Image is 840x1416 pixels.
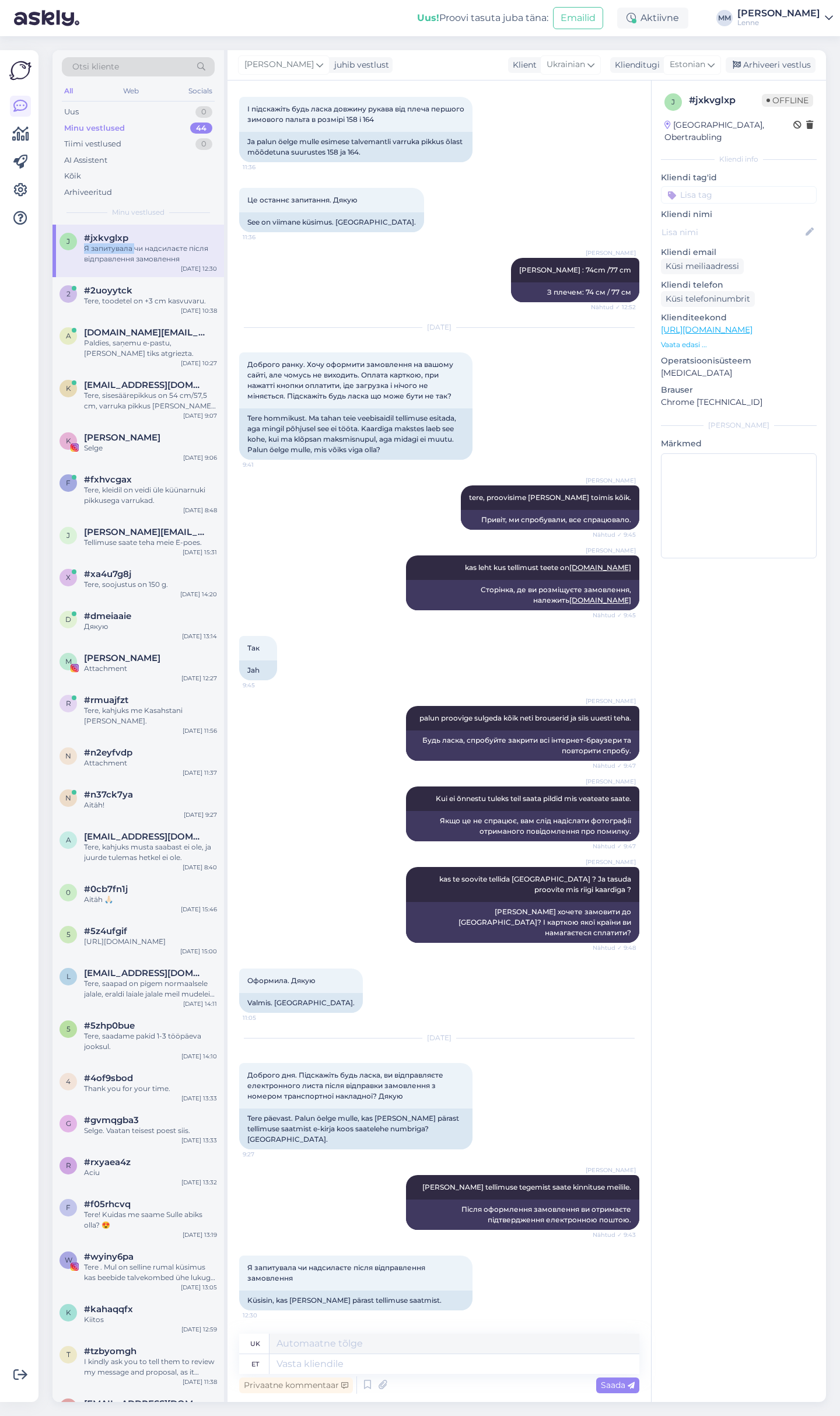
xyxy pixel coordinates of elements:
div: [DATE] 13:19 [183,1230,217,1239]
span: lauratibar@gmail.com [84,968,205,978]
div: Uus [64,106,79,118]
span: #5zhp0bue [84,1020,135,1031]
div: [DATE] 13:33 [181,1136,217,1145]
span: l [66,972,71,981]
span: agate.fr@inbox.lv [84,327,205,338]
div: Küsi meiliaadressi [661,258,744,274]
span: M [65,657,72,666]
span: Offline [762,94,813,107]
div: Tere, kahjuks me Kasahstani [PERSON_NAME]. [84,705,217,726]
span: 9:27 [243,1150,286,1159]
div: [DATE] 9:07 [183,411,217,420]
span: Ukrainian [547,58,585,71]
div: Minu vestlused [64,123,125,134]
div: [DATE] 12:59 [181,1325,217,1334]
div: [DATE] 13:33 [181,1094,217,1103]
span: Доброго дня. Підскажіть будь ласка, ви відправляєте електронного листа після відправки замовлення... [247,1071,445,1100]
span: Nähtud ✓ 9:43 [592,1230,636,1239]
span: f [66,478,71,487]
span: Saada [601,1380,635,1390]
input: Lisa tag [661,186,817,204]
p: Vaata edasi ... [661,340,817,350]
div: et [251,1354,259,1374]
div: Arhiveeritud [64,187,112,198]
span: Veronika.orgulas@gmail.com [84,1398,205,1409]
span: Maris Lember [84,653,160,663]
span: x [66,573,71,582]
div: [DATE] 12:30 [181,264,217,273]
div: Kõik [64,170,81,182]
span: Я запитувала чи надсилаєте після відправлення замовлення [247,1263,427,1282]
div: All [62,83,75,99]
span: t [66,1350,71,1359]
span: k [66,1308,71,1317]
div: Дякую [84,621,217,632]
div: Tere, kleidil on veidi üle küünarnuki pikkusega varrukad. [84,485,217,506]
div: Attachment [84,663,217,674]
span: #tzbyomgh [84,1346,136,1356]
span: tere, proovisime [PERSON_NAME] toimis kõik. [469,493,631,502]
div: Tere! Kuidas me saame Sulle abiks olla? 😍 [84,1209,217,1230]
div: [DATE] 12:27 [181,674,217,683]
div: З плечем: 74 см / 77 см [511,282,639,302]
span: n [65,751,71,760]
p: Klienditeekond [661,312,817,324]
span: kas leht kus tellimust teete on [465,563,631,572]
span: Nähtud ✓ 9:45 [592,611,636,620]
span: n [65,793,71,802]
span: [PERSON_NAME] [586,1166,636,1174]
p: Chrome [TECHNICAL_ID] [661,396,817,408]
div: [DATE] 13:14 [182,632,217,641]
span: a [66,331,71,340]
span: 11:36 [243,163,286,172]
a: [DOMAIN_NAME] [569,563,631,572]
span: Nähtud ✓ 9:47 [592,761,636,770]
div: Web [121,83,141,99]
span: 5 [66,1025,71,1033]
div: [URL][DOMAIN_NAME] [84,936,217,947]
div: Küsi telefoninumbrit [661,291,755,307]
div: Aciu [84,1167,217,1178]
span: #4of9sbod [84,1073,133,1083]
span: [PERSON_NAME] : 74cm /77 cm [519,265,631,274]
span: 11:05 [243,1013,286,1022]
span: #f05rhcvq [84,1199,131,1209]
div: Socials [186,83,215,99]
span: j [671,97,675,106]
div: 44 [190,123,212,134]
div: Selge. Vaatan teisest poest siis. [84,1125,217,1136]
div: 0 [195,138,212,150]
p: Brauser [661,384,817,396]
span: 4 [66,1077,71,1086]
span: [PERSON_NAME] [586,858,636,866]
span: g [66,1119,71,1128]
span: 5 [66,930,71,939]
span: kas te soovite tellida [GEOGRAPHIC_DATA] ? Ja tasuda proovite mis riigi kaardiga ? [439,875,633,894]
div: Selge [84,443,217,453]
span: anuska84@mail.ru [84,831,205,842]
div: [DATE] 15:31 [183,548,217,557]
div: Tere, sisesäärepikkus on 54 cm/57,5 cm, varruka pikkus [PERSON_NAME] 61 cm /63,5 cm. [84,390,217,411]
div: [PERSON_NAME] [737,9,820,18]
div: [DATE] 9:06 [183,453,217,462]
div: Сторінка, де ви розміщуєте замовлення, належить [406,580,639,610]
span: #0cb7fn1j [84,884,128,894]
span: #rxyaea4z [84,1157,131,1167]
div: [DATE] 8:48 [183,506,217,515]
div: uk [250,1334,260,1354]
a: [URL][DOMAIN_NAME] [661,324,752,335]
div: Tere . Mul on selline rumal küsimus kas beebide talvekombed ühe lukuga ja kahelukuga kas nende ül... [84,1262,217,1283]
div: [DATE] 11:38 [183,1377,217,1386]
div: [DATE] 11:56 [183,726,217,735]
div: [DATE] 14:10 [181,1052,217,1061]
div: Arhiveeri vestlus [726,57,815,73]
span: [PERSON_NAME] [586,697,636,705]
span: 9:41 [243,460,286,469]
div: Tere, soojustus on 150 g. [84,579,217,590]
div: Aitäh! [84,800,217,810]
div: Tere, saadame pakid 1-3 tööpäeva jooksul. [84,1031,217,1052]
div: AI Assistent [64,155,107,166]
div: [GEOGRAPHIC_DATA], Obertraubling [664,119,793,144]
div: Tiimi vestlused [64,138,121,150]
span: #dmeiaaie [84,611,131,621]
